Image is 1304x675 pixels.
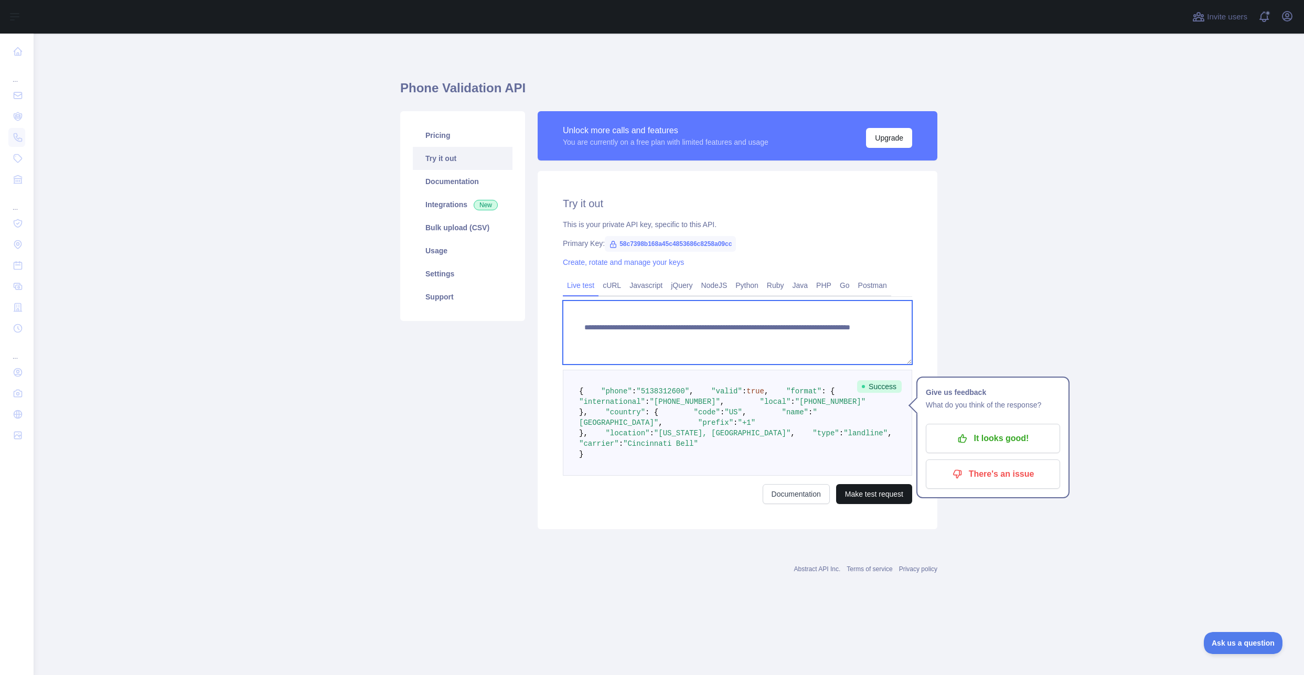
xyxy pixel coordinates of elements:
[742,387,746,395] span: :
[400,80,937,105] h1: Phone Validation API
[836,484,912,504] button: Make test request
[693,408,720,416] span: "code"
[746,387,764,395] span: true
[563,219,912,230] div: This is your private API key, specific to this API.
[782,408,808,416] span: "name"
[8,63,25,84] div: ...
[689,387,693,395] span: ,
[724,408,742,416] span: "US"
[1207,11,1247,23] span: Invite users
[598,277,625,294] a: cURL
[866,128,912,148] button: Upgrade
[720,398,724,406] span: ,
[563,196,912,211] h2: Try it out
[649,429,654,437] span: :
[563,137,768,147] div: You are currently on a free plan with limited features and usage
[563,124,768,137] div: Unlock more calls and features
[563,238,912,249] div: Primary Key:
[8,191,25,212] div: ...
[632,387,636,395] span: :
[813,429,839,437] span: "type"
[667,277,697,294] a: jQuery
[737,419,755,427] span: "+1"
[579,398,645,406] span: "international"
[711,387,742,395] span: "valid"
[926,424,1060,453] button: It looks good!
[605,408,645,416] span: "country"
[760,398,790,406] span: "local"
[839,429,843,437] span: :
[645,398,649,406] span: :
[413,262,512,285] a: Settings
[720,408,724,416] span: :
[645,408,658,416] span: : {
[843,429,888,437] span: "landline"
[625,277,667,294] a: Javascript
[742,408,746,416] span: ,
[413,216,512,239] a: Bulk upload (CSV)
[899,565,937,573] a: Privacy policy
[623,440,698,448] span: "Cincinnati Bell"
[888,429,892,437] span: ,
[821,387,835,395] span: : {
[790,398,795,406] span: :
[474,200,498,210] span: New
[934,465,1052,483] p: There's an issue
[795,398,865,406] span: "[PHONE_NUMBER]"
[764,387,768,395] span: ,
[836,277,854,294] a: Go
[926,459,1060,489] button: There's an issue
[636,387,689,395] span: "5138312600"
[8,340,25,361] div: ...
[926,386,1060,399] h1: Give us feedback
[413,124,512,147] a: Pricing
[731,277,763,294] a: Python
[934,430,1052,447] p: It looks good!
[854,277,891,294] a: Postman
[857,380,902,393] span: Success
[619,440,623,448] span: :
[1190,8,1249,25] button: Invite users
[733,419,737,427] span: :
[579,387,583,395] span: {
[563,258,684,266] a: Create, rotate and manage your keys
[697,277,731,294] a: NodeJS
[649,398,720,406] span: "[PHONE_NUMBER]"
[413,147,512,170] a: Try it out
[654,429,790,437] span: "[US_STATE], [GEOGRAPHIC_DATA]"
[413,193,512,216] a: Integrations New
[812,277,836,294] a: PHP
[579,408,588,416] span: },
[413,170,512,193] a: Documentation
[788,277,813,294] a: Java
[808,408,813,416] span: :
[563,277,598,294] a: Live test
[1204,632,1283,654] iframe: Toggle Customer Support
[601,387,632,395] span: "phone"
[413,285,512,308] a: Support
[579,450,583,458] span: }
[763,277,788,294] a: Ruby
[790,429,795,437] span: ,
[786,387,821,395] span: "format"
[658,419,662,427] span: ,
[794,565,841,573] a: Abstract API Inc.
[605,429,649,437] span: "location"
[605,236,736,252] span: 58c7398b168a45c4853686c8258a09cc
[763,484,830,504] a: Documentation
[579,440,619,448] span: "carrier"
[926,399,1060,411] p: What do you think of the response?
[847,565,892,573] a: Terms of service
[698,419,733,427] span: "prefix"
[579,429,588,437] span: },
[413,239,512,262] a: Usage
